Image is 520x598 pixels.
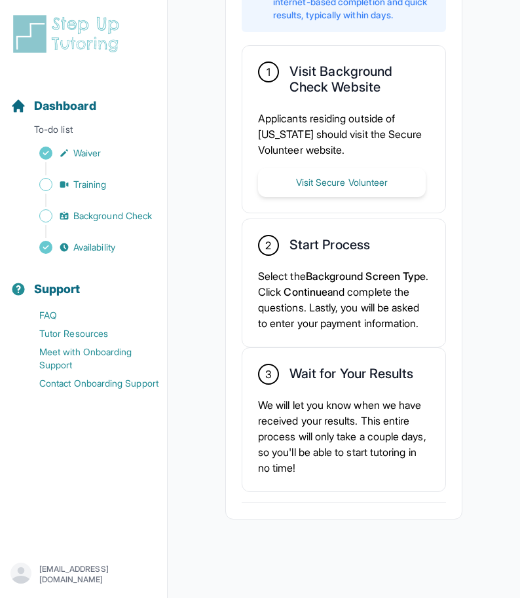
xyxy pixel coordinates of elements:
span: Continue [284,285,327,298]
p: Applicants residing outside of [US_STATE] should visit the Secure Volunteer website. [258,111,430,158]
button: [EMAIL_ADDRESS][DOMAIN_NAME] [10,563,157,586]
button: Support [5,259,162,304]
span: 1 [267,64,270,80]
a: Visit Secure Volunteer [258,175,426,188]
span: 3 [265,366,272,382]
button: Dashboard [5,76,162,120]
a: Meet with Onboarding Support [10,343,167,374]
span: Waiver [73,147,101,160]
a: Contact Onboarding Support [10,374,167,393]
a: Tutor Resources [10,325,167,343]
span: Background Check [73,209,152,222]
span: Support [34,280,81,298]
a: Training [10,175,167,194]
a: Availability [10,238,167,256]
p: To-do list [5,123,162,141]
a: Background Check [10,207,167,225]
h2: Start Process [289,237,370,258]
span: Availability [73,241,115,254]
a: Dashboard [10,97,96,115]
img: logo [10,13,127,55]
span: Background Screen Type [306,270,426,283]
span: Dashboard [34,97,96,115]
p: [EMAIL_ADDRESS][DOMAIN_NAME] [39,564,157,585]
span: Training [73,178,107,191]
span: 2 [265,237,271,253]
p: Select the . Click and complete the questions. Lastly, you will be asked to enter your payment in... [258,268,430,331]
a: FAQ [10,306,167,325]
a: Waiver [10,144,167,162]
button: Visit Secure Volunteer [258,168,426,197]
h2: Wait for Your Results [289,366,413,387]
p: We will let you know when we have received your results. This entire process will only take a cou... [258,397,430,476]
h2: Visit Background Check Website [289,63,430,100]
